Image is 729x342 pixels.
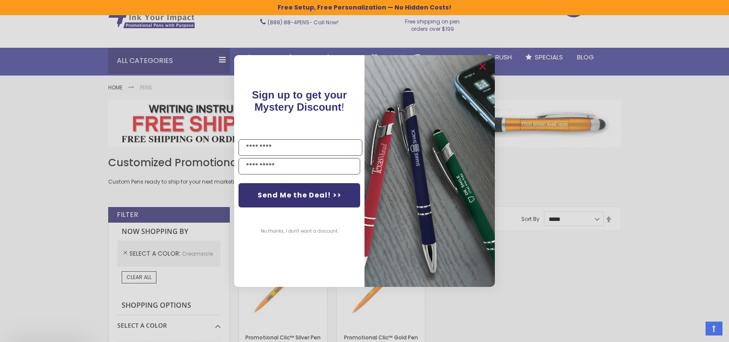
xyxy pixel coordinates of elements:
[476,59,490,73] button: Close dialog
[256,220,343,242] button: No thanks, I don't want a discount.
[657,319,729,342] iframe: Google Customer Reviews
[252,89,347,113] span: Sign up to get your Mystery Discount
[239,183,360,207] button: Send Me the Deal! >>
[364,55,495,286] img: 081b18bf-2f98-4675-a917-09431eb06994.jpeg
[252,89,347,113] span: !
[239,158,360,174] input: YOUR EMAIL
